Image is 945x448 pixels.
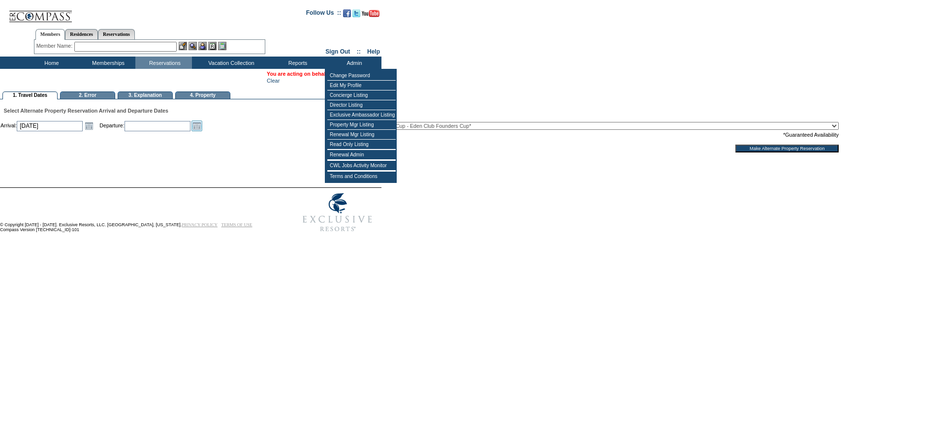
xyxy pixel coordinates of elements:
[327,172,396,181] td: Terms and Conditions
[208,42,217,50] img: Reservations
[99,120,324,131] td: Departure:
[327,150,396,160] td: Renewal Admin
[293,188,381,237] img: Exclusive Resorts
[325,57,381,69] td: Admin
[343,12,351,18] a: Become our fan on Facebook
[84,120,94,131] a: Open the calendar popup.
[2,91,58,99] td: 1. Travel Dates
[327,161,396,171] td: CWL Jobs Activity Monitor
[35,29,65,40] a: Members
[327,130,396,140] td: Renewal Mgr Listing
[352,12,360,18] a: Follow us on Twitter
[221,222,252,227] a: TERMS OF USE
[198,42,207,50] img: Impersonate
[65,29,98,39] a: Residences
[352,9,360,17] img: Follow us on Twitter
[267,71,379,77] span: You are acting on behalf of:
[362,12,379,18] a: Subscribe to our YouTube Channel
[327,100,396,110] td: Director Listing
[327,120,396,130] td: Property Mgr Listing
[325,48,350,55] a: Sign Out
[268,57,325,69] td: Reports
[343,9,351,17] img: Become our fan on Facebook
[3,108,168,114] span: Select Alternate Property Reservation Arrival and Departure Dates
[191,120,202,131] a: Open the calendar popup.
[325,120,839,131] td: Location:
[135,57,192,69] td: Reservations
[98,29,135,39] a: Reservations
[327,81,396,90] td: Edit My Profile
[192,57,268,69] td: Vacation Collection
[362,10,379,17] img: Subscribe to our YouTube Channel
[327,71,396,81] td: Change Password
[218,42,226,50] img: b_calculator.gif
[735,145,839,152] input: Make Alternate Property Reservation
[8,2,72,23] img: Compass Home
[0,120,99,131] td: Arrival:
[175,91,230,99] td: 4. Property
[327,110,396,120] td: Exclusive Ambassador Listing
[367,48,380,55] a: Help
[22,57,79,69] td: Home
[179,42,187,50] img: b_edit.gif
[182,222,218,227] a: PRIVACY POLICY
[267,78,280,84] a: Clear
[36,42,74,50] div: Member Name:
[357,48,361,55] span: ::
[60,91,115,99] td: 2. Error
[189,42,197,50] img: View
[325,132,839,138] td: *Guaranteed Availability
[327,90,396,100] td: Concierge Listing
[118,91,173,99] td: 3. Explanation
[79,57,135,69] td: Memberships
[306,8,341,20] td: Follow Us ::
[327,140,396,149] td: Read Only Listing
